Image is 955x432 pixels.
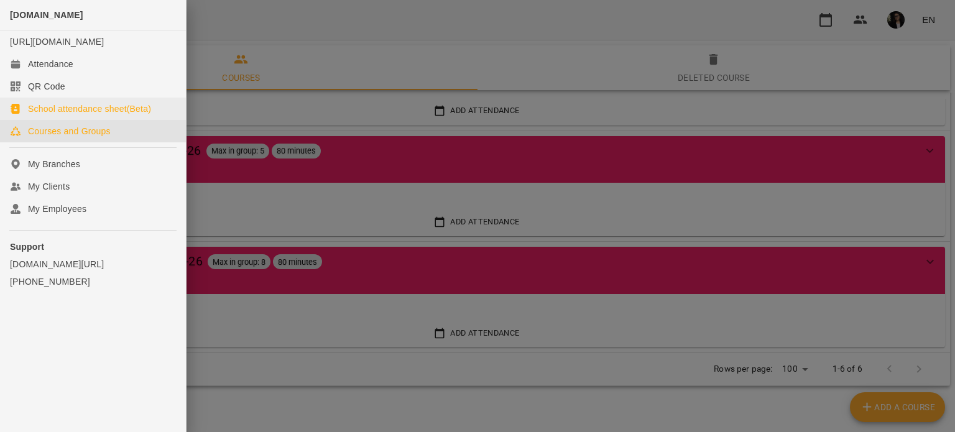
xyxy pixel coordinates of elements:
div: School attendance sheet(Beta) [28,103,151,115]
div: Courses and Groups [28,125,111,137]
div: My Branches [28,158,80,170]
div: My Clients [28,180,70,193]
div: Attendance [28,58,73,70]
div: My Employees [28,203,86,215]
a: [PHONE_NUMBER] [10,275,176,288]
a: [DOMAIN_NAME][URL] [10,258,176,270]
p: Support [10,241,176,253]
span: [DOMAIN_NAME] [10,10,83,20]
a: [URL][DOMAIN_NAME] [10,37,104,47]
div: QR Code [28,80,65,93]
